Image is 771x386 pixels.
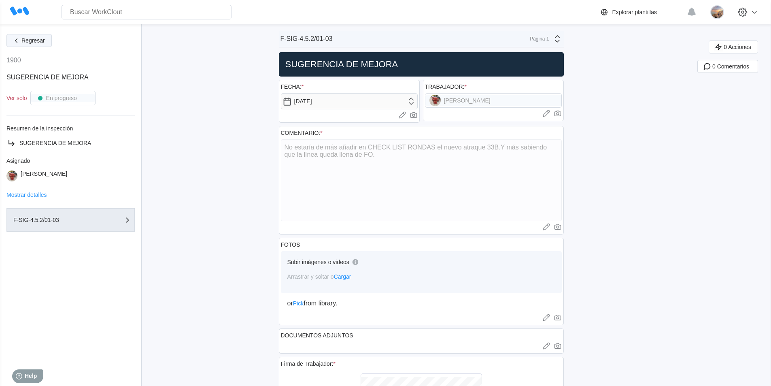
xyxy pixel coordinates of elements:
[6,208,135,232] button: F-SIG-4.5.2/01-03
[13,217,94,223] div: F-SIG-4.5.2/01-03
[712,64,749,69] span: 0 Comentarios
[281,360,336,367] div: Firma de Trabajador:
[287,273,351,280] span: Arrastrar y soltar o
[21,38,45,43] span: Regresar
[710,5,724,19] img: 0f68b16a-55cd-4221-bebc-412466ceb291.jpg
[6,95,27,101] div: Ver solo
[19,140,91,146] span: SUGERENCIA DE MEJORA
[281,332,353,339] div: DOCUMENTOS ADJUNTOS
[425,83,467,90] div: TRABAJADOR:
[281,241,300,248] div: FOTOS
[724,44,751,50] span: 0 Acciones
[529,36,549,42] div: Página 1
[6,74,89,81] span: SUGERENCIA DE MEJORA
[62,5,232,19] input: Buscar WorkClout
[21,171,67,181] div: [PERSON_NAME]
[287,259,349,265] div: Subir imágenes o videos
[612,9,657,15] div: Explorar plantillas
[281,139,562,221] textarea: No estaría de más añadir en CHECK LIST RONDAS el nuevo atraque 33B.Y más sabiendo que la línea qu...
[280,35,333,43] div: F-SIG-4.5.2/01-03
[6,158,135,164] div: Asignado
[697,60,758,73] button: 0 Comentarios
[293,300,304,307] span: Pick
[282,59,561,70] h2: SUGERENCIA DE MEJORA
[287,300,555,307] div: or from library.
[6,138,135,148] a: SUGERENCIA DE MEJORA
[6,57,21,64] div: 1900
[281,130,323,136] div: COMENTARIO:
[709,41,758,53] button: 0 Acciones
[6,125,135,132] div: Resumen de la inspección
[599,7,683,17] a: Explorar plantillas
[6,171,17,181] img: 1649784479546.jpg
[6,192,47,198] button: Mostrar detalles
[6,34,52,47] button: Regresar
[281,93,418,109] input: Seleccionar fecha
[334,273,351,280] span: Cargar
[281,83,304,90] div: FECHA:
